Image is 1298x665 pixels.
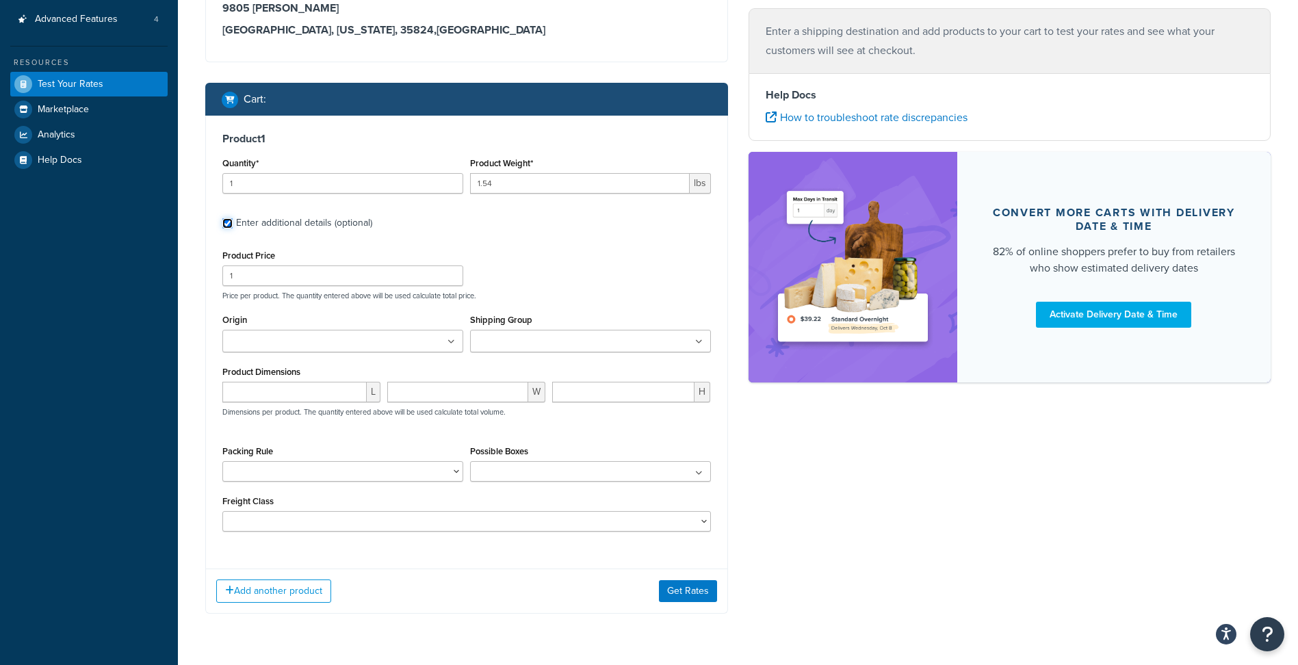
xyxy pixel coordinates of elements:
[222,1,711,15] h3: 9805 [PERSON_NAME]
[1250,617,1284,651] button: Open Resource Center
[695,382,710,402] span: H
[222,367,300,377] label: Product Dimensions
[222,250,275,261] label: Product Price
[769,172,937,361] img: feature-image-ddt-36eae7f7280da8017bfb280eaccd9c446f90b1fe08728e4019434db127062ab4.png
[367,382,380,402] span: L
[38,155,82,166] span: Help Docs
[10,97,168,122] a: Marketplace
[470,446,528,456] label: Possible Boxes
[766,22,1254,60] p: Enter a shipping destination and add products to your cart to test your rates and see what your c...
[10,7,168,32] li: Advanced Features
[766,87,1254,103] h4: Help Docs
[222,315,247,325] label: Origin
[219,291,714,300] p: Price per product. The quantity entered above will be used calculate total price.
[10,122,168,147] a: Analytics
[222,132,711,146] h3: Product 1
[222,446,273,456] label: Packing Rule
[154,14,159,25] span: 4
[10,72,168,96] a: Test Your Rates
[222,218,233,229] input: Enter additional details (optional)
[222,158,259,168] label: Quantity*
[690,173,711,194] span: lbs
[470,173,690,194] input: 0.00
[38,104,89,116] span: Marketplace
[659,580,717,602] button: Get Rates
[766,109,968,125] a: How to troubleshoot rate discrepancies
[244,93,266,105] h2: Cart :
[470,315,532,325] label: Shipping Group
[35,14,118,25] span: Advanced Features
[38,79,103,90] span: Test Your Rates
[1036,302,1191,328] a: Activate Delivery Date & Time
[222,173,463,194] input: 0.0
[10,57,168,68] div: Resources
[216,579,331,603] button: Add another product
[222,496,274,506] label: Freight Class
[10,148,168,172] a: Help Docs
[10,7,168,32] a: Advanced Features4
[990,206,1238,233] div: Convert more carts with delivery date & time
[528,382,545,402] span: W
[236,213,372,233] div: Enter additional details (optional)
[222,23,711,37] h3: [GEOGRAPHIC_DATA], [US_STATE], 35824 , [GEOGRAPHIC_DATA]
[990,244,1238,276] div: 82% of online shoppers prefer to buy from retailers who show estimated delivery dates
[470,158,533,168] label: Product Weight*
[219,407,506,417] p: Dimensions per product. The quantity entered above will be used calculate total volume.
[38,129,75,141] span: Analytics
